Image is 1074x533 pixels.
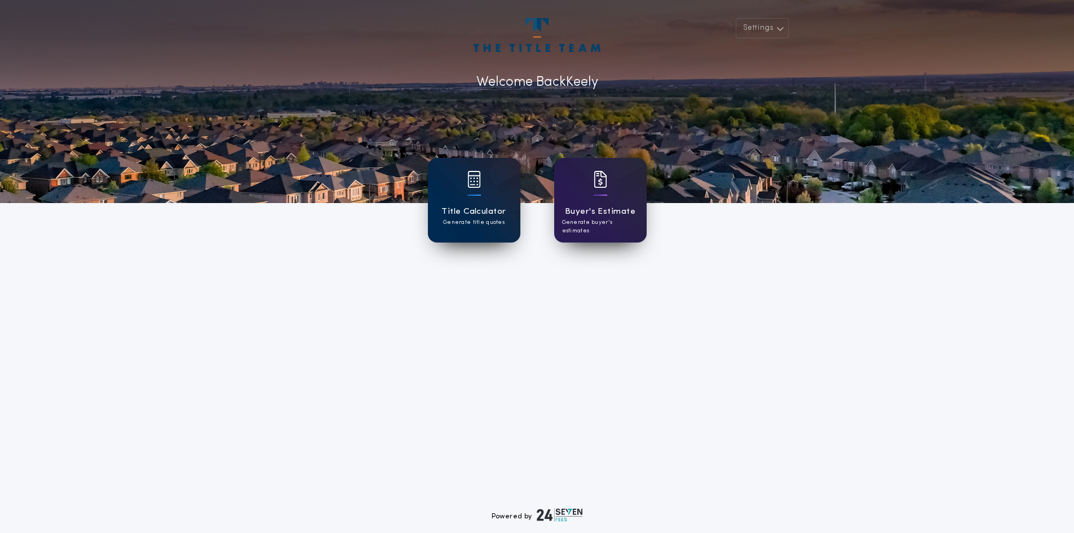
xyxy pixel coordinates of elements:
[736,18,789,38] button: Settings
[562,218,639,235] p: Generate buyer's estimates
[554,158,647,243] a: card iconBuyer's EstimateGenerate buyer's estimates
[565,205,635,218] h1: Buyer's Estimate
[474,18,600,52] img: account-logo
[537,508,583,522] img: logo
[443,218,505,227] p: Generate title quotes
[467,171,481,188] img: card icon
[476,72,598,92] p: Welcome Back Keely
[441,205,506,218] h1: Title Calculator
[492,508,583,522] div: Powered by
[594,171,607,188] img: card icon
[428,158,520,243] a: card iconTitle CalculatorGenerate title quotes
